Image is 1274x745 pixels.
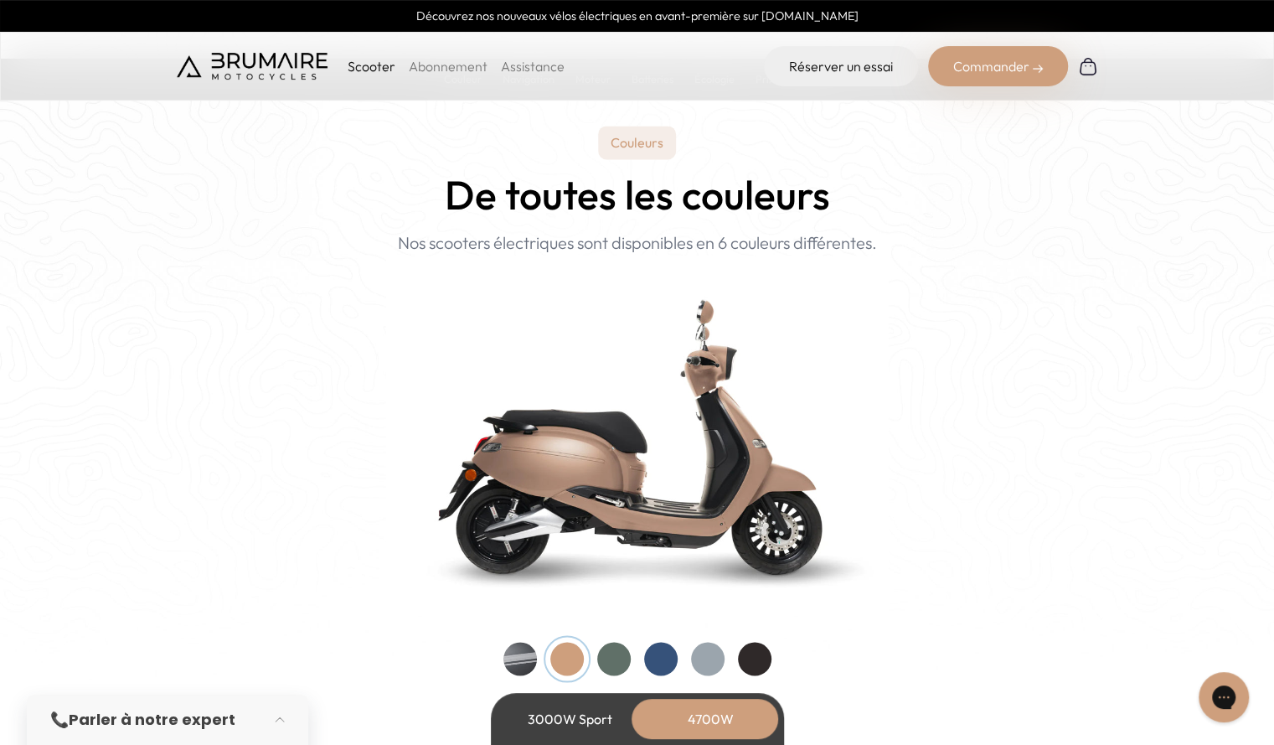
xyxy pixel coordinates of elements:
p: Scooter [348,56,395,76]
p: Nos scooters électriques sont disponibles en 6 couleurs différentes. [398,230,877,256]
div: 4700W [644,699,778,739]
iframe: Gorgias live chat messenger [1190,666,1257,728]
div: 3000W Sport [503,699,637,739]
img: right-arrow-2.png [1033,64,1043,74]
a: Abonnement [409,58,487,75]
img: Panier [1078,56,1098,76]
a: Assistance [501,58,565,75]
h2: De toutes les couleurs [445,173,830,217]
a: Réserver un essai [764,46,918,86]
p: Couleurs [598,126,676,159]
div: Commander [928,46,1068,86]
img: Brumaire Motocycles [177,53,328,80]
